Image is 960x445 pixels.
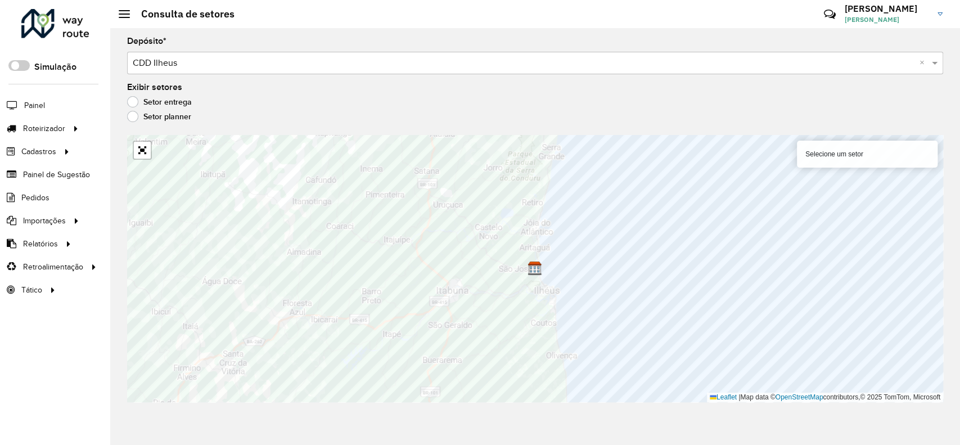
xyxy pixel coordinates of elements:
[23,238,58,250] span: Relatórios
[134,142,151,159] a: Abrir mapa em tela cheia
[127,34,166,48] label: Depósito
[130,8,235,20] h2: Consulta de setores
[21,192,49,204] span: Pedidos
[845,3,929,14] h3: [PERSON_NAME]
[127,96,192,107] label: Setor entrega
[23,261,83,273] span: Retroalimentação
[127,80,182,94] label: Exibir setores
[845,15,929,25] span: [PERSON_NAME]
[710,393,737,401] a: Leaflet
[24,100,45,111] span: Painel
[21,146,56,158] span: Cadastros
[776,393,823,401] a: OpenStreetMap
[34,60,76,74] label: Simulação
[818,2,842,26] a: Contato Rápido
[21,284,42,296] span: Tático
[127,111,191,122] label: Setor planner
[738,393,740,401] span: |
[23,123,65,134] span: Roteirizador
[707,393,943,402] div: Map data © contributors,© 2025 TomTom, Microsoft
[920,56,929,70] span: Clear all
[23,169,90,181] span: Painel de Sugestão
[23,215,66,227] span: Importações
[797,141,938,168] div: Selecione um setor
